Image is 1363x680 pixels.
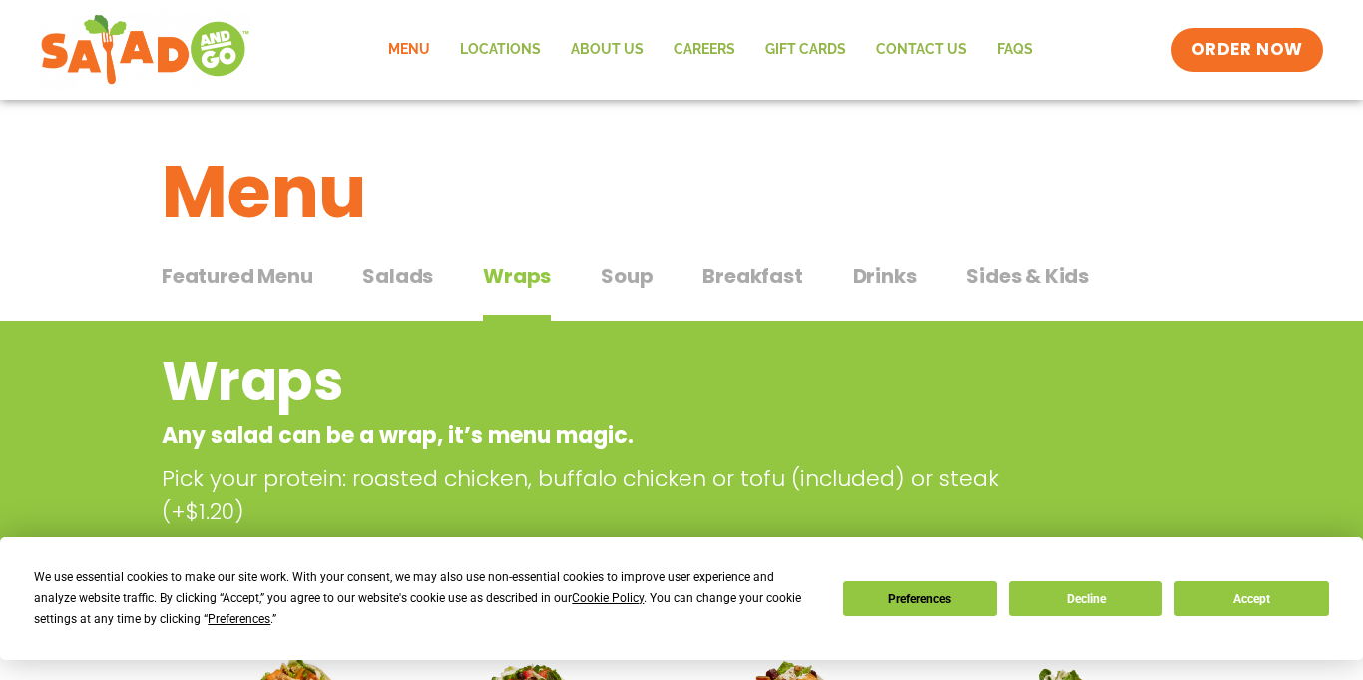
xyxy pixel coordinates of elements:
[40,10,250,90] img: new-SAG-logo-768×292
[1174,581,1328,616] button: Accept
[483,261,551,291] span: Wraps
[162,138,1201,246] h1: Menu
[702,261,802,291] span: Breakfast
[1009,581,1162,616] button: Decline
[162,261,312,291] span: Featured Menu
[861,27,982,73] a: Contact Us
[162,419,1041,452] p: Any salad can be a wrap, it’s menu magic.
[1191,38,1303,62] span: ORDER NOW
[162,462,1050,528] p: Pick your protein: roasted chicken, buffalo chicken or tofu (included) or steak (+$1.20)
[34,567,818,630] div: We use essential cookies to make our site work. With your consent, we may also use non-essential ...
[1171,28,1323,72] a: ORDER NOW
[601,261,653,291] span: Soup
[208,612,270,626] span: Preferences
[572,591,644,605] span: Cookie Policy
[362,261,433,291] span: Salads
[966,261,1089,291] span: Sides & Kids
[853,261,917,291] span: Drinks
[982,27,1048,73] a: FAQs
[373,27,445,73] a: Menu
[750,27,861,73] a: GIFT CARDS
[556,27,659,73] a: About Us
[445,27,556,73] a: Locations
[659,27,750,73] a: Careers
[162,254,1201,322] div: Tabbed content
[843,581,997,616] button: Preferences
[162,341,1041,422] h2: Wraps
[373,27,1048,73] nav: Menu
